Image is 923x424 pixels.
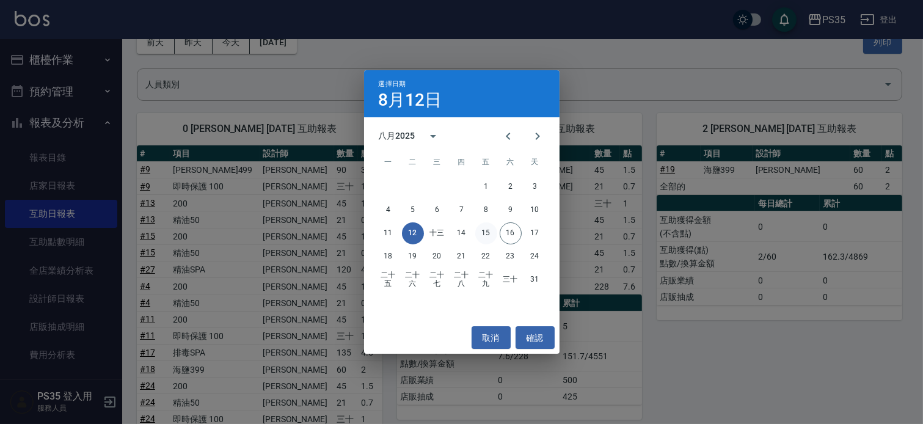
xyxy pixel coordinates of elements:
font: 選擇日期 [379,80,406,88]
font: 22 [481,252,491,260]
font: 6 [435,205,439,214]
span: 星期日 [524,150,546,175]
font: 天 [531,158,538,166]
font: 1 [484,182,488,191]
button: 下個月 [523,122,552,151]
span: 星期五 [475,150,497,175]
span: 星期四 [451,150,473,175]
font: 3 [533,182,537,191]
font: 20 [432,252,442,260]
span: 星期二 [402,150,424,175]
font: 18 [384,252,393,260]
font: 四 [458,158,465,166]
font: 31 [530,275,539,283]
font: 19 [408,252,417,260]
button: 上個月 [494,122,523,151]
font: 二十七 [429,271,445,288]
font: 4 [386,205,390,214]
font: 15 [481,228,491,237]
span: 星期一 [378,150,399,175]
button: 取消 [472,326,511,349]
span: 星期六 [500,150,522,175]
font: 取消 [482,333,500,343]
font: 21 [457,252,466,260]
font: 二十六 [405,271,420,288]
font: 二十九 [478,271,494,288]
font: 7 [459,205,464,214]
font: 六 [506,158,514,166]
font: 一 [384,158,392,166]
font: 三 [433,158,440,166]
font: 二十八 [454,271,469,288]
font: 2 [508,182,513,191]
font: 16 [506,228,515,237]
span: 星期三 [426,150,448,175]
font: 9 [508,205,513,214]
font: 12 [408,228,417,237]
font: 24 [530,252,539,260]
font: 10 [530,205,539,214]
font: 23 [506,252,515,260]
font: 八月2025 [379,131,415,141]
font: 三十 [503,275,518,283]
font: 11 [384,228,393,237]
button: 日曆視圖已打開，切換到年視圖 [418,122,448,151]
font: 十三 [429,228,445,237]
font: 14 [457,228,466,237]
button: 確認 [516,326,555,349]
font: 5 [410,205,415,214]
font: 五 [482,158,489,166]
font: 二 [409,158,416,166]
font: 8 [484,205,488,214]
font: 8月12日 [379,90,442,110]
font: 17 [530,228,539,237]
font: 二十五 [381,271,396,288]
font: 確認 [526,333,544,343]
